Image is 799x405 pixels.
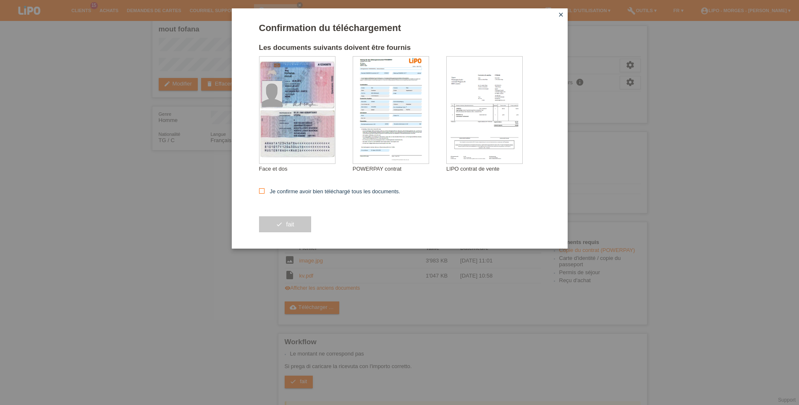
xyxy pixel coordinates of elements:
div: fofana [285,71,327,75]
label: Je confirme avoir bien téléchargé tous les documents. [259,188,401,195]
h2: Les documents suivants doivent être fournis [259,44,540,56]
h1: Confirmation du téléchargement [259,23,540,33]
img: foreign_id_photo_male.png [262,81,282,107]
img: 39073_print.png [409,58,422,63]
div: mout [285,75,327,78]
button: check fait [259,216,311,232]
a: close [555,10,566,20]
i: check [276,221,283,228]
img: upload_document_confirmation_type_contract_kkg_whitelabel.png [353,57,429,164]
span: fait [286,221,294,228]
img: upload_document_confirmation_type_receipt_generic.png [447,57,522,164]
i: close [558,11,564,18]
div: POWERPAY contrat [353,166,446,172]
img: upload_document_confirmation_type_id_foreign_empty.png [259,57,335,164]
div: LIPO contrat de vente [446,166,540,172]
div: Face et dos [259,166,353,172]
